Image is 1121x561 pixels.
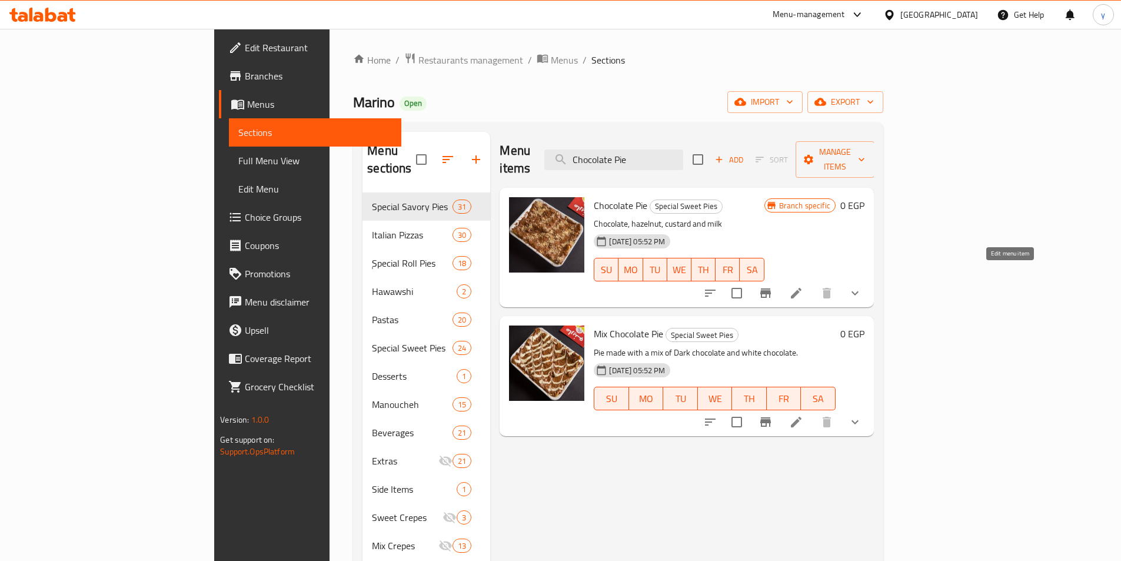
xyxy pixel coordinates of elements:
button: SA [740,258,764,281]
span: Mix Chocolate Pie [594,325,663,343]
span: SU [599,390,624,407]
span: Hawawshi [372,284,457,298]
span: SA [744,261,759,278]
button: MO [618,258,643,281]
div: items [457,369,471,383]
button: export [807,91,883,113]
div: Special Sweet Pies [666,328,739,342]
div: Desserts1 [362,362,490,390]
span: Menu disclaimer [245,295,392,309]
span: 3 [457,512,471,523]
a: Coverage Report [219,344,401,373]
button: SU [594,258,618,281]
a: Edit menu item [789,415,803,429]
svg: Inactive section [443,510,457,525]
button: show more [841,279,869,307]
div: items [453,426,471,440]
span: Menus [551,53,578,67]
a: Grocery Checklist [219,373,401,401]
div: Manoucheh15 [362,390,490,419]
span: WE [703,390,728,407]
span: 20 [453,314,471,326]
div: items [457,482,471,496]
div: Side Items [372,482,457,496]
a: Support.OpsPlatform [220,444,295,459]
button: Add section [462,145,490,174]
span: TH [737,390,762,407]
div: Side Items1 [362,475,490,503]
div: Beverages21 [362,419,490,447]
span: [DATE] 05:52 PM [604,236,670,247]
span: export [817,95,874,109]
div: Mix Crepes [372,539,438,553]
span: [DATE] 05:52 PM [604,365,670,376]
button: TH [691,258,716,281]
span: SU [599,261,614,278]
a: Full Menu View [229,147,401,175]
div: items [457,284,471,298]
span: Choice Groups [245,210,392,224]
span: 21 [453,427,471,439]
span: Manoucheh [372,397,453,411]
a: Menus [537,52,578,68]
button: TH [732,387,767,410]
div: items [457,510,471,525]
a: Edit Menu [229,175,401,203]
span: MO [623,261,638,278]
div: Special Sweet Pies [650,200,723,214]
div: ٍSpecial Roll Pies [372,256,453,270]
span: Branches [245,69,392,83]
span: Select to update [724,281,749,306]
span: Grocery Checklist [245,380,392,394]
button: FR [716,258,740,281]
button: Add [710,151,748,169]
span: 24 [453,343,471,354]
span: Upsell [245,323,392,337]
span: Select section [686,147,710,172]
div: items [453,397,471,411]
a: Sections [229,118,401,147]
button: import [727,91,803,113]
a: Coupons [219,231,401,260]
div: Special Savory Pies31 [362,192,490,221]
a: Edit Restaurant [219,34,401,62]
button: FR [767,387,801,410]
button: WE [698,387,733,410]
span: 21 [453,456,471,467]
li: / [583,53,587,67]
div: Special Savory Pies [372,200,453,214]
button: TU [643,258,667,281]
span: MO [634,390,659,407]
nav: breadcrumb [353,52,883,68]
span: Special Sweet Pies [666,328,738,342]
span: Coupons [245,238,392,253]
button: SA [801,387,836,410]
div: items [453,454,471,468]
span: Restaurants management [418,53,523,67]
div: Special Sweet Pies24 [362,334,490,362]
span: Add [713,153,745,167]
span: Edit Menu [238,182,392,196]
a: Branches [219,62,401,90]
span: TU [648,261,663,278]
span: Sections [238,125,392,140]
div: Desserts [372,369,457,383]
button: WE [667,258,691,281]
button: Manage items [796,141,874,178]
h6: 0 EGP [840,197,864,214]
span: Sweet Crepes [372,510,443,525]
div: items [453,200,471,214]
button: delete [813,279,841,307]
span: Italian Pizzas [372,228,453,242]
span: SA [806,390,831,407]
input: search [544,150,683,170]
div: Pastas [372,313,453,327]
a: Choice Groups [219,203,401,231]
div: items [453,341,471,355]
img: Mix Chocolate Pie [509,326,584,401]
div: Extras21 [362,447,490,475]
div: items [453,539,471,553]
